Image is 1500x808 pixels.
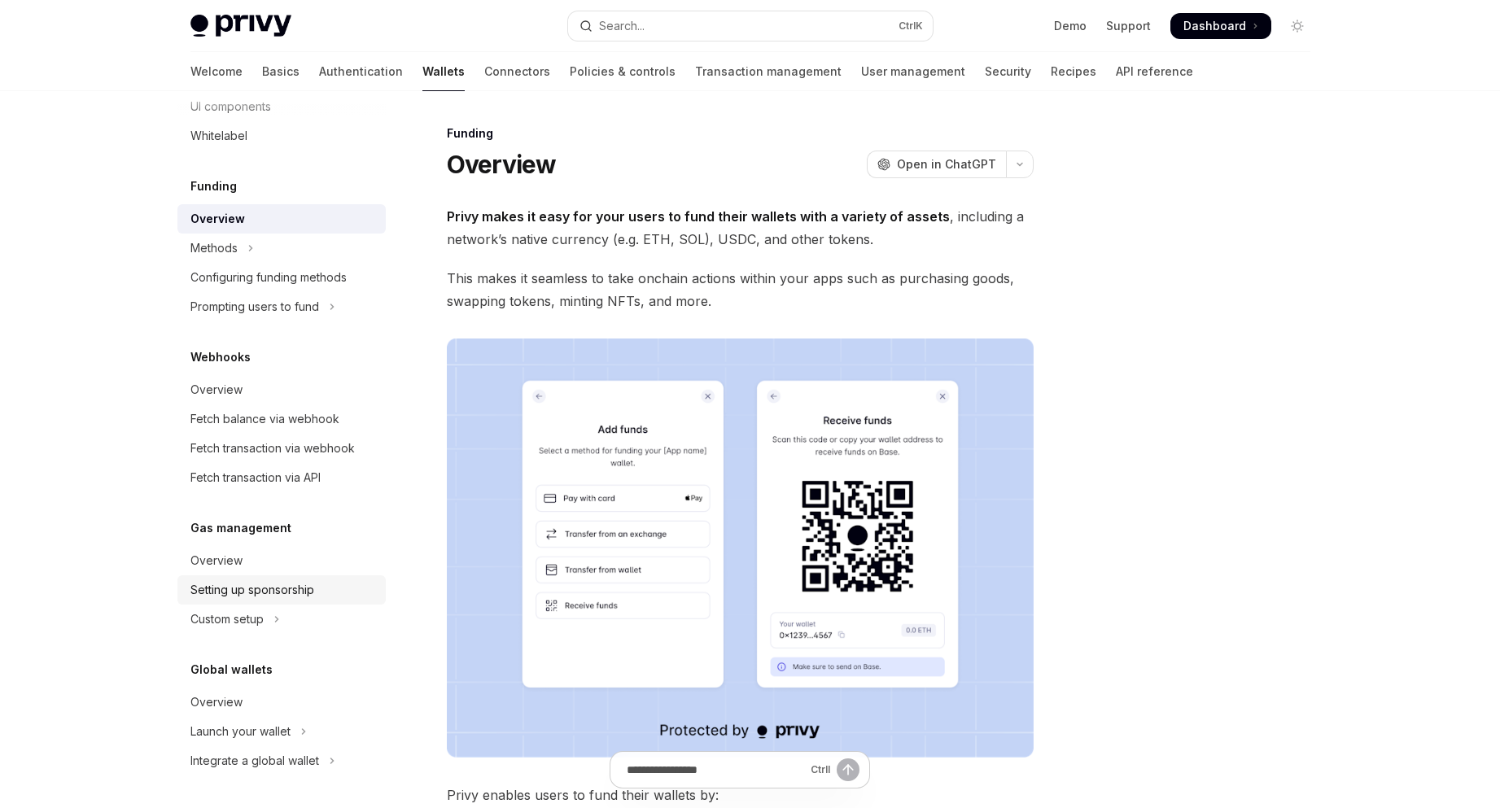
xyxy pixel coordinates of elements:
div: Custom setup [190,609,264,629]
h5: Funding [190,177,237,196]
button: Open search [568,11,933,41]
h5: Global wallets [190,660,273,679]
div: Overview [190,692,243,712]
div: Overview [190,551,243,570]
div: Overview [190,209,245,229]
button: Toggle Prompting users to fund section [177,292,386,321]
a: Policies & controls [570,52,676,91]
button: Toggle dark mode [1284,13,1310,39]
div: Setting up sponsorship [190,580,314,600]
strong: Privy makes it easy for your users to fund their wallets with a variety of assets [447,208,950,225]
a: Configuring funding methods [177,263,386,292]
a: Fetch transaction via webhook [177,434,386,463]
button: Toggle Custom setup section [177,605,386,634]
span: This makes it seamless to take onchain actions within your apps such as purchasing goods, swappin... [447,267,1034,312]
div: Funding [447,125,1034,142]
a: Overview [177,546,386,575]
div: Search... [599,16,645,36]
button: Toggle Launch your wallet section [177,717,386,746]
a: Connectors [484,52,550,91]
a: Welcome [190,52,243,91]
a: Security [985,52,1031,91]
div: Methods [190,238,238,258]
span: Ctrl K [899,20,923,33]
a: Authentication [319,52,403,91]
a: Wallets [422,52,465,91]
a: Whitelabel [177,121,386,151]
img: light logo [190,15,291,37]
span: Dashboard [1183,18,1246,34]
a: Recipes [1051,52,1096,91]
div: Fetch transaction via API [190,468,321,487]
a: Overview [177,375,386,404]
div: Configuring funding methods [190,268,347,287]
img: images/Funding.png [447,338,1034,758]
a: Dashboard [1170,13,1271,39]
h1: Overview [447,150,557,179]
h5: Webhooks [190,347,251,367]
a: Overview [177,204,386,234]
a: Basics [262,52,300,91]
span: , including a network’s native currency (e.g. ETH, SOL), USDC, and other tokens. [447,205,1034,251]
a: Fetch balance via webhook [177,404,386,434]
div: Fetch balance via webhook [190,409,339,429]
a: Support [1106,18,1151,34]
a: User management [861,52,965,91]
a: Transaction management [695,52,842,91]
input: Ask a question... [627,752,804,788]
button: Toggle Integrate a global wallet section [177,746,386,775]
a: Setting up sponsorship [177,575,386,605]
h5: Gas management [190,518,291,538]
button: Open in ChatGPT [867,151,1006,178]
a: Overview [177,688,386,717]
button: Toggle Methods section [177,234,386,263]
div: Whitelabel [190,126,247,146]
a: Demo [1054,18,1087,34]
div: Integrate a global wallet [190,751,319,771]
div: Overview [190,380,243,400]
div: Prompting users to fund [190,297,319,317]
a: Fetch transaction via API [177,463,386,492]
button: Send message [837,758,859,781]
div: Launch your wallet [190,722,291,741]
div: Fetch transaction via webhook [190,439,355,458]
a: API reference [1116,52,1193,91]
span: Open in ChatGPT [897,156,996,173]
